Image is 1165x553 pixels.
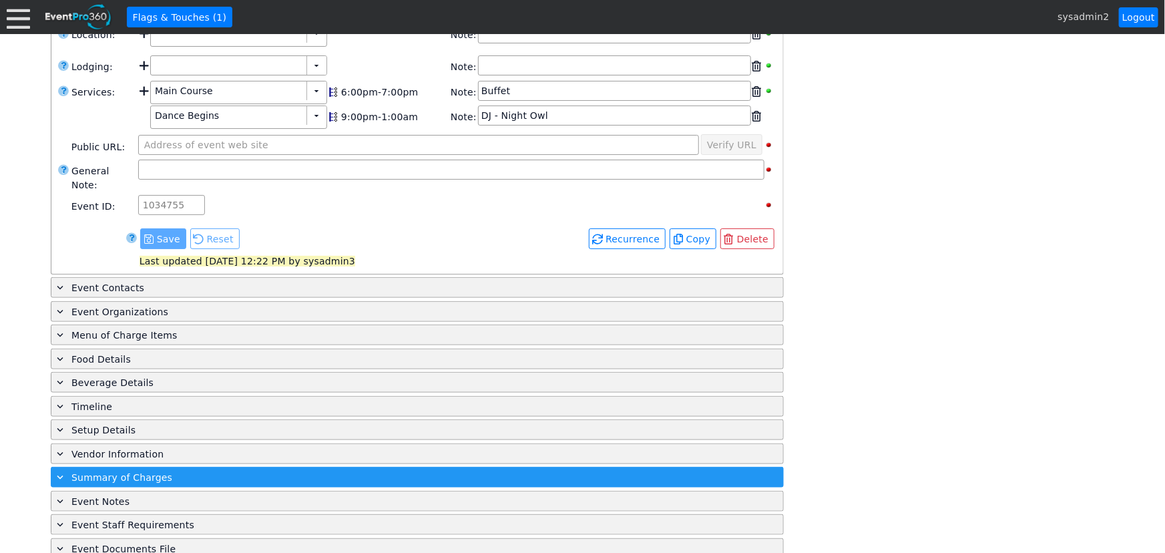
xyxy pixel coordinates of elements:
[71,401,112,412] span: Timeline
[54,375,726,390] div: Beverage Details
[130,11,230,24] span: Flags & Touches (1)
[478,81,751,101] div: Buffet
[54,446,726,462] div: Vendor Information
[764,200,776,210] div: Hide Event ID when printing; click to show Event ID when printing.
[451,106,478,129] div: Note:
[451,81,478,104] div: Note:
[138,23,150,53] div: Add room
[734,232,771,246] span: Delete
[451,23,478,47] div: Note:
[684,232,713,246] span: Copy
[339,106,449,129] div: Edit start & end times
[752,81,761,102] div: Remove service
[704,138,759,152] span: Verify URL
[70,194,137,216] div: Event ID:
[54,494,726,509] div: Event Notes
[7,5,30,29] div: Menu: Click or 'Crtl+M' to toggle menu open/close
[71,330,178,341] span: Menu of Charge Items
[71,520,194,530] span: Event Staff Requirements
[451,55,478,77] div: Note:
[71,377,154,388] span: Beverage Details
[71,472,172,483] span: Summary of Charges
[764,140,776,150] div: Hide Public URL when printing; click to show Public URL when printing.
[327,106,339,129] div: Show this item on timeline; click to toggle
[341,110,447,124] div: 9:00pm-1:00am
[130,10,230,24] span: Flags & Touches (1)
[154,232,183,246] span: Save
[144,232,183,246] span: Save
[603,232,662,246] span: Recurrence
[43,2,113,32] img: EventPro360
[764,86,776,96] div: Show Services when printing; click to hide Services when printing.
[71,283,144,293] span: Event Contacts
[1058,11,1109,22] span: sysadmin2
[54,351,726,367] div: Food Details
[764,165,776,174] div: Hide Event Note when printing; click to show Event Note when printing.
[194,232,236,246] span: Reset
[54,470,726,485] div: Summary of Charges
[673,232,713,246] span: Copy
[204,232,236,246] span: Reset
[54,304,726,319] div: Event Organizations
[592,232,662,246] span: Recurrence
[752,24,761,44] div: Remove location
[327,81,339,104] div: Show this item on timeline; click to toggle
[71,354,131,365] span: Food Details
[138,55,150,78] div: Add lodging (or copy when double-clicked)
[140,256,355,266] span: Last updated [DATE] 12:22 PM by sysadmin3
[54,280,726,295] div: Event Contacts
[54,422,726,437] div: Setup Details
[764,61,776,70] div: Show Lodging when printing; click to hide Lodging when printing.
[70,22,137,54] div: Location:
[54,517,726,532] div: Event Staff Requirements
[478,106,751,126] div: DJ - Night Owl
[138,81,150,130] div: Add service
[752,56,761,76] div: Remove lodging
[339,81,449,104] div: Edit start & end times
[54,399,726,414] div: Timeline
[70,54,137,79] div: Lodging:
[70,158,137,194] div: General Note:
[142,136,271,154] span: Address of event web site
[71,496,130,507] span: Event Notes
[341,85,447,100] div: 6:00pm-7:00pm
[54,327,726,343] div: Menu of Charge Items
[724,232,771,246] span: Delete
[1119,7,1158,27] a: Logout
[71,449,164,459] span: Vendor Information
[71,307,168,317] span: Event Organizations
[752,106,761,126] div: Remove service
[71,425,136,435] span: Setup Details
[70,134,137,159] div: Public URL:
[70,79,137,132] div: Services:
